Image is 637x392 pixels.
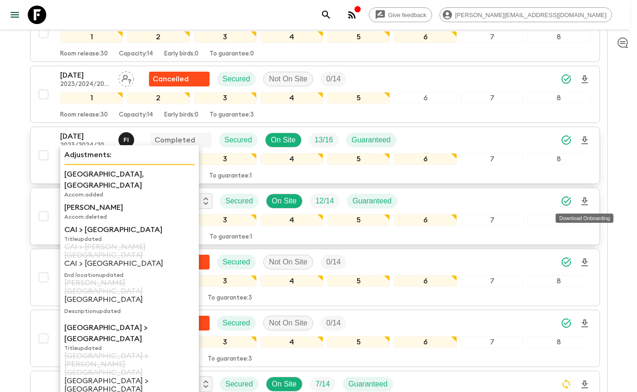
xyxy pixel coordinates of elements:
p: 12 / 14 [315,196,334,207]
p: Secured [224,135,252,146]
span: Assign pack leader [118,74,134,81]
span: [PERSON_NAME][EMAIL_ADDRESS][DOMAIN_NAME] [450,12,612,18]
p: [GEOGRAPHIC_DATA] > [GEOGRAPHIC_DATA] [64,322,195,344]
p: [GEOGRAPHIC_DATA], [GEOGRAPHIC_DATA] [64,169,195,191]
p: 0 / 14 [326,318,340,329]
p: To guarantee: 3 [208,355,252,363]
div: 4 [260,336,323,348]
p: Guaranteed [348,379,388,390]
div: 4 [260,275,323,287]
div: Trip Fill [310,377,335,392]
div: Download Onboarding [556,214,613,223]
div: 5 [327,336,390,348]
div: 8 [527,214,590,226]
p: Description updated [64,307,195,315]
p: End location updated [64,271,195,279]
p: CAI > [PERSON_NAME][GEOGRAPHIC_DATA] [64,243,195,259]
p: Secured [223,73,250,85]
p: On Site [272,196,297,207]
svg: Download Onboarding [579,379,590,390]
p: To guarantee: 1 [210,233,252,241]
p: CAI > [GEOGRAPHIC_DATA] [64,259,195,268]
p: Early birds: 0 [164,111,198,119]
div: 7 [461,336,524,348]
p: Completed [155,135,195,146]
svg: Download Onboarding [579,74,590,85]
div: 5 [327,275,390,287]
div: 3 [194,31,257,43]
div: 5 [327,31,390,43]
div: 7 [461,275,524,287]
button: search adventures [317,6,335,24]
svg: Synced Successfully [561,318,572,329]
div: 4 [260,153,323,165]
p: 7 / 14 [315,379,330,390]
svg: Download Onboarding [579,257,590,268]
div: 3 [194,92,257,104]
div: 1 [60,92,123,104]
svg: Synced Successfully [561,196,572,207]
div: 6 [394,275,457,287]
p: Capacity: 14 [119,111,153,119]
p: Title updated [64,235,195,243]
svg: Download Onboarding [579,196,590,207]
p: 13 / 16 [315,135,333,146]
span: Faten Ibrahim [118,135,136,142]
div: Trip Fill [321,72,346,86]
p: Cancelled [153,73,189,85]
p: Secured [225,196,253,207]
p: Accom. deleted [64,213,195,220]
div: 7 [461,153,524,165]
p: [PERSON_NAME][GEOGRAPHIC_DATA] [64,279,195,295]
svg: Synced Successfully [561,73,572,85]
div: 7 [461,214,524,226]
svg: Download Onboarding [579,318,590,329]
div: 5 [327,92,390,104]
p: To guarantee: 3 [208,294,252,302]
p: Not On Site [269,257,308,268]
p: Early birds: 0 [164,50,198,58]
div: 3 [194,214,257,226]
p: Not On Site [269,73,308,85]
div: Trip Fill [321,255,346,269]
div: 6 [394,31,457,43]
p: Secured [225,379,253,390]
p: Accom. added [64,191,195,198]
svg: Synced Successfully [561,135,572,146]
div: Trip Fill [321,316,346,331]
div: 7 [461,31,524,43]
p: Title updated [64,344,195,352]
div: 6 [394,92,457,104]
p: Guaranteed [353,196,392,207]
div: 5 [327,214,390,226]
p: Secured [223,318,250,329]
button: menu [6,6,24,24]
div: 8 [527,31,590,43]
div: 7 [461,92,524,104]
p: Capacity: 14 [119,50,153,58]
div: 6 [394,153,457,165]
div: 8 [527,92,590,104]
div: 3 [194,275,257,287]
div: Trip Fill [310,194,340,208]
div: 4 [260,92,323,104]
div: 2 [127,31,190,43]
div: 6 [394,214,457,226]
div: 2 [127,92,190,104]
div: 4 [260,214,323,226]
p: 2023/2024/2025 [60,142,111,149]
p: Guaranteed [352,135,391,146]
svg: Download Onboarding [579,135,590,146]
p: To guarantee: 0 [210,50,254,58]
p: Room release: 30 [60,50,108,58]
svg: Sync Required - Changes detected [561,379,572,390]
span: Give feedback [383,12,432,18]
div: Flash Pack cancellation [149,72,210,86]
p: 0 / 14 [326,257,340,268]
p: Not On Site [269,318,308,329]
p: Adjustments: [64,149,195,160]
div: Trip Fill [309,133,339,147]
div: 1 [60,31,123,43]
p: [GEOGRAPHIC_DATA] > [PERSON_NAME][GEOGRAPHIC_DATA] [64,352,195,377]
p: [DATE] [60,131,111,142]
